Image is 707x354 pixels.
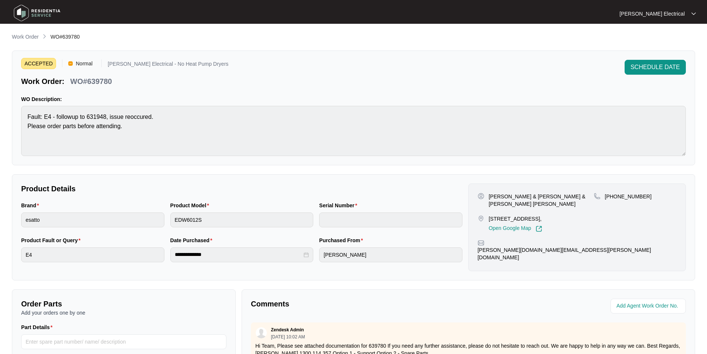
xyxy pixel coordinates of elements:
p: [STREET_ADDRESS], [489,215,542,223]
label: Purchased From [319,237,366,244]
p: Product Details [21,184,462,194]
p: [DATE] 10:02 AM [271,335,305,339]
img: chevron-right [42,33,48,39]
img: user-pin [478,193,484,199]
label: Part Details [21,324,56,331]
a: Open Google Map [489,225,542,232]
img: map-pin [594,193,600,199]
span: ACCEPTED [21,58,56,69]
p: Comments [251,299,463,309]
button: SCHEDULE DATE [625,60,686,75]
img: map-pin [478,215,484,222]
input: Part Details [21,334,226,349]
img: map-pin [478,240,484,246]
p: [PERSON_NAME][DOMAIN_NAME][EMAIL_ADDRESS][PERSON_NAME][DOMAIN_NAME] [478,246,677,261]
input: Purchased From [319,247,462,262]
label: Date Purchased [170,237,215,244]
img: dropdown arrow [691,12,696,16]
label: Product Fault or Query [21,237,84,244]
p: Zendesk Admin [271,327,304,333]
span: Normal [73,58,95,69]
label: Product Model [170,202,212,209]
a: Work Order [10,33,40,41]
input: Serial Number [319,212,462,227]
label: Serial Number [319,202,360,209]
span: WO#639780 [50,34,80,40]
input: Brand [21,212,164,227]
p: WO#639780 [70,76,112,87]
p: Work Order: [21,76,64,87]
input: Date Purchased [175,251,302,259]
p: [PERSON_NAME] & [PERSON_NAME] & [PERSON_NAME] [PERSON_NAME] [489,193,594,208]
img: residentia service logo [11,2,63,24]
p: Order Parts [21,299,226,309]
input: Product Model [170,212,314,227]
textarea: Fault: E4 - followup to 631948, issue reoccured. Please order parts before attending. [21,106,686,156]
input: Add Agent Work Order No. [616,302,681,311]
p: WO Description: [21,95,686,103]
p: [PERSON_NAME] Electrical - No Heat Pump Dryers [108,61,228,69]
span: SCHEDULE DATE [631,63,680,72]
p: Work Order [12,33,39,40]
p: [PHONE_NUMBER] [605,193,652,200]
img: user.svg [256,327,267,338]
p: Add your orders one by one [21,309,226,316]
input: Product Fault or Query [21,247,164,262]
p: [PERSON_NAME] Electrical [619,10,685,17]
label: Brand [21,202,42,209]
img: Link-External [536,225,542,232]
img: Vercel Logo [68,61,73,66]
